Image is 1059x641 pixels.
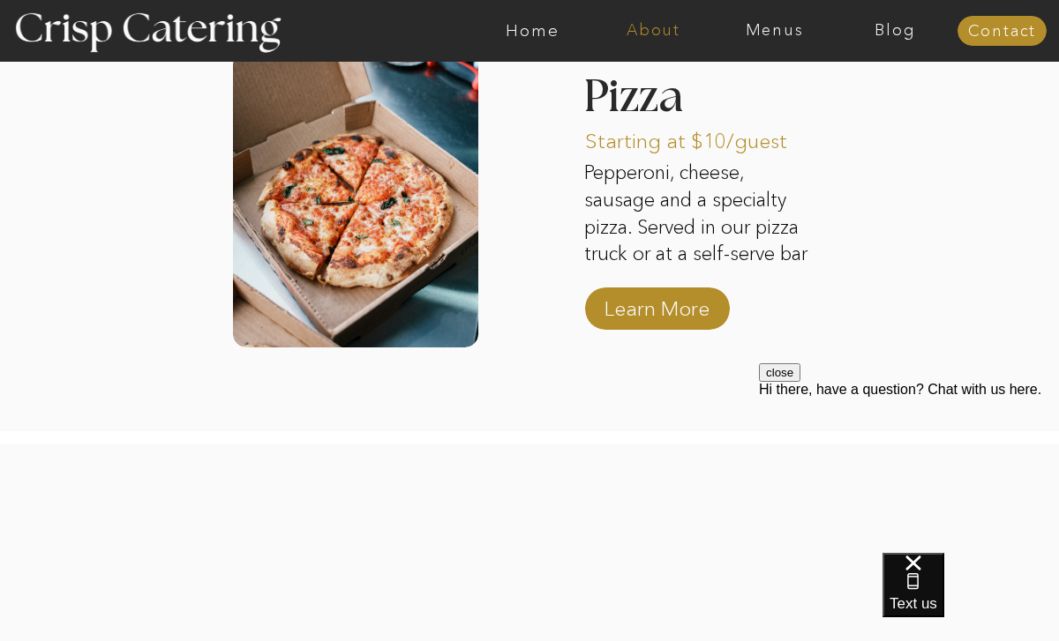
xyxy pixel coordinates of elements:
a: Learn More [598,279,716,330]
iframe: podium webchat widget prompt [759,363,1059,575]
a: Contact [958,23,1047,41]
p: Pepperoni, cheese, sausage and a specialty pizza. Served in our pizza truck or at a self-serve bar [584,160,819,268]
p: Starting at $10/guest [585,111,819,162]
a: About [593,22,714,40]
iframe: podium webchat widget bubble [882,553,1059,641]
a: Menus [714,22,835,40]
h3: Pizza [583,74,767,125]
a: Blog [835,22,956,40]
a: Home [472,22,593,40]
